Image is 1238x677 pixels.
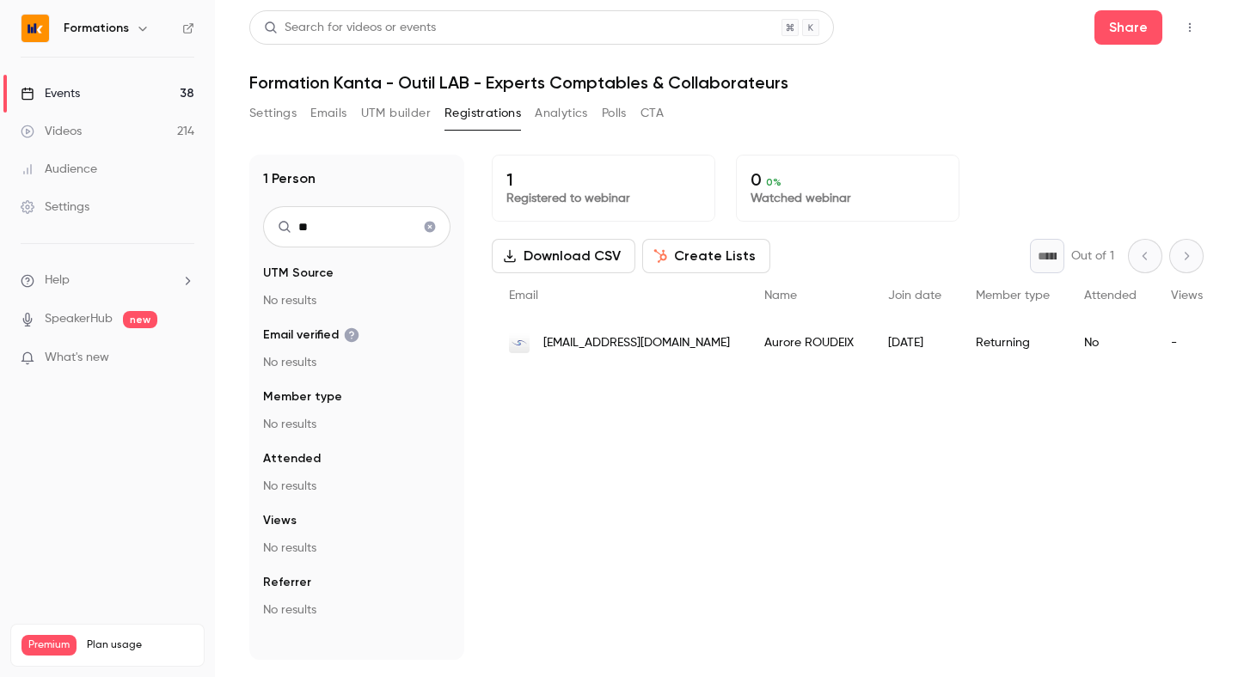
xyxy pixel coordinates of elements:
[45,310,113,328] a: SpeakerHub
[45,349,109,367] span: What's new
[21,271,194,290] li: help-dropdown-opener
[959,319,1067,367] div: Returning
[263,450,321,467] span: Attended
[976,290,1050,302] span: Member type
[21,85,80,102] div: Events
[263,168,316,189] h1: 1 Person
[21,198,89,216] div: Settings
[361,100,431,127] button: UTM builder
[640,100,664,127] button: CTA
[747,319,871,367] div: Aurore ROUDEIX
[123,311,157,328] span: new
[764,290,797,302] span: Name
[263,292,450,309] p: No results
[21,161,97,178] div: Audience
[263,388,342,406] span: Member type
[543,334,730,352] span: [EMAIL_ADDRESS][DOMAIN_NAME]
[263,601,450,619] p: No results
[492,239,635,273] button: Download CSV
[509,290,538,302] span: Email
[263,265,450,619] section: facet-groups
[263,265,334,282] span: UTM Source
[602,100,627,127] button: Polls
[535,100,588,127] button: Analytics
[1171,290,1203,302] span: Views
[174,351,194,366] iframe: Noticeable Trigger
[751,190,945,207] p: Watched webinar
[1067,319,1154,367] div: No
[21,15,49,42] img: Formations
[1084,290,1137,302] span: Attended
[751,169,945,190] p: 0
[888,290,941,302] span: Join date
[310,100,346,127] button: Emails
[263,354,450,371] p: No results
[249,100,297,127] button: Settings
[1094,10,1162,45] button: Share
[64,20,129,37] h6: Formations
[444,100,521,127] button: Registrations
[263,416,450,433] p: No results
[21,123,82,140] div: Videos
[1071,247,1114,265] p: Out of 1
[249,72,1204,93] h1: Formation Kanta - Outil LAB - Experts Comptables & Collaborateurs
[506,169,701,190] p: 1
[263,326,359,344] span: Email verified
[263,540,450,557] p: No results
[642,239,770,273] button: Create Lists
[263,574,311,591] span: Referrer
[263,512,297,529] span: Views
[766,176,781,188] span: 0 %
[264,19,436,37] div: Search for videos or events
[263,478,450,495] p: No results
[45,271,70,290] span: Help
[87,638,193,652] span: Plan usage
[871,319,959,367] div: [DATE]
[509,332,530,353] img: isacom-expertcomptable.fr
[1154,319,1220,367] div: -
[506,190,701,207] p: Registered to webinar
[21,635,77,656] span: Premium
[416,213,444,241] button: Clear search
